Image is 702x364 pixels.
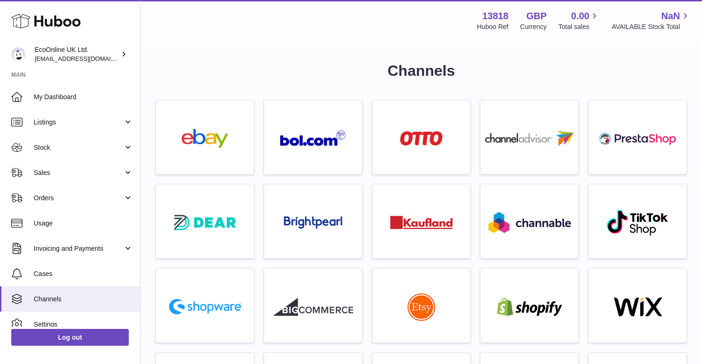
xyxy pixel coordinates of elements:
[490,298,569,316] img: shopify
[161,105,249,169] a: ebay
[165,295,245,318] img: roseta-shopware
[269,273,357,338] a: roseta-bigcommerce
[269,189,357,254] a: roseta-brightpearl
[598,129,678,148] img: roseta-prestashop
[407,293,436,321] img: roseta-etsy
[593,273,682,338] a: wix
[35,45,119,63] div: EcoOnline UK Ltd.
[155,61,687,81] h1: Channels
[377,189,466,254] a: roseta-kaufland
[34,194,123,203] span: Orders
[269,105,357,169] a: roseta-bol
[34,93,133,102] span: My Dashboard
[34,168,123,177] span: Sales
[593,189,682,254] a: roseta-tiktokshop
[612,10,691,31] a: NaN AVAILABLE Stock Total
[377,273,466,338] a: roseta-etsy
[485,105,574,169] a: roseta-channel-advisor
[34,219,133,228] span: Usage
[35,55,138,62] span: [EMAIL_ADDRESS][DOMAIN_NAME]
[606,209,669,236] img: roseta-tiktokshop
[526,10,547,22] strong: GBP
[161,189,249,254] a: roseta-dear
[34,295,133,304] span: Channels
[520,22,547,31] div: Currency
[284,216,342,229] img: roseta-brightpearl
[400,131,443,146] img: roseta-otto
[280,130,347,146] img: roseta-bol
[390,216,453,229] img: roseta-kaufland
[171,212,239,233] img: roseta-dear
[593,105,682,169] a: roseta-prestashop
[661,10,680,22] span: NaN
[558,10,600,31] a: 0.00 Total sales
[485,273,574,338] a: shopify
[34,320,133,329] span: Settings
[34,118,123,127] span: Listings
[34,143,123,152] span: Stock
[571,10,590,22] span: 0.00
[485,189,574,254] a: roseta-channable
[34,269,133,278] span: Cases
[161,273,249,338] a: roseta-shopware
[485,131,574,146] img: roseta-channel-advisor
[11,329,129,346] a: Log out
[273,298,353,316] img: roseta-bigcommerce
[598,298,678,316] img: wix
[482,10,509,22] strong: 13818
[377,105,466,169] a: roseta-otto
[612,22,691,31] span: AVAILABLE Stock Total
[477,22,509,31] div: Huboo Ref
[558,22,600,31] span: Total sales
[165,129,245,148] img: ebay
[34,244,123,253] span: Invoicing and Payments
[488,212,571,233] img: roseta-channable
[11,47,25,61] img: internalAdmin-13818@internal.huboo.com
